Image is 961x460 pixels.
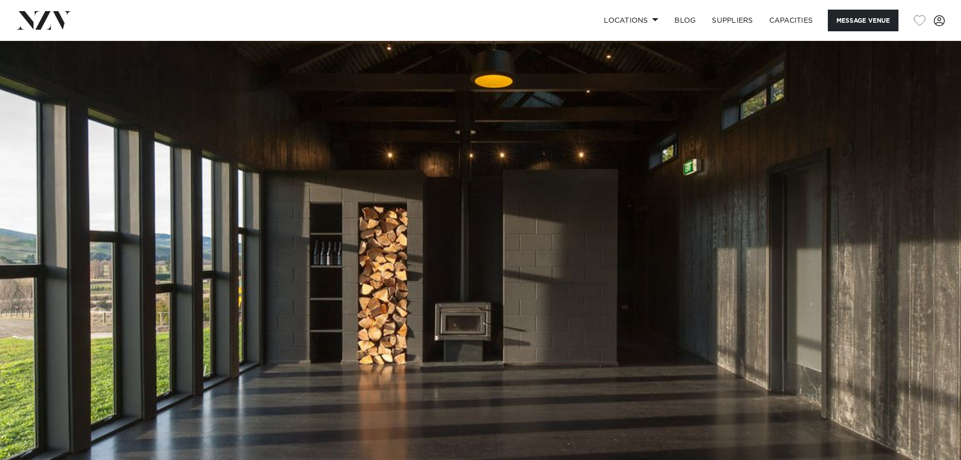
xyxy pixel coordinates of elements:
[16,11,71,29] img: nzv-logo.png
[761,10,821,31] a: Capacities
[704,10,761,31] a: SUPPLIERS
[666,10,704,31] a: BLOG
[596,10,666,31] a: Locations
[828,10,898,31] button: Message Venue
